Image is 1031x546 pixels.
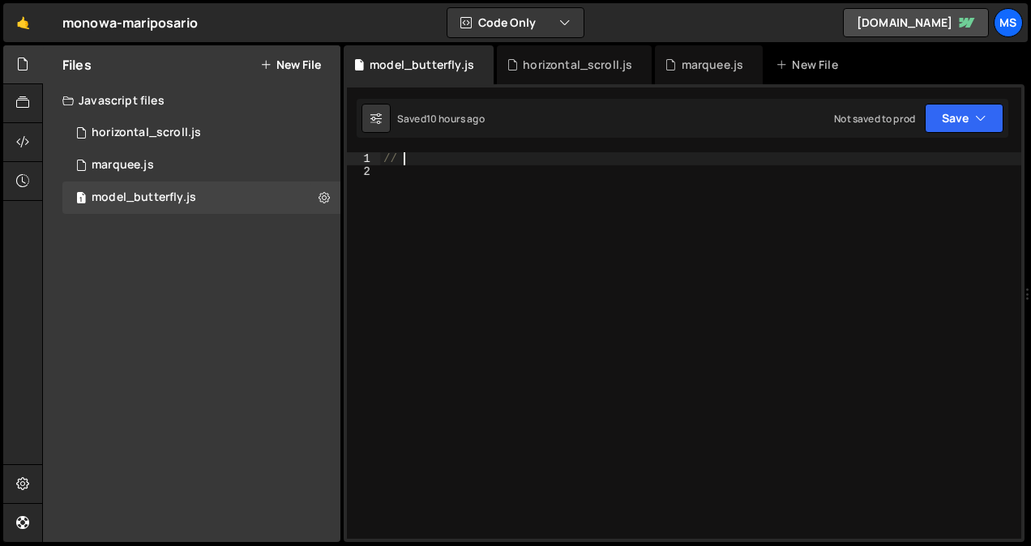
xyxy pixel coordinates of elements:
div: marquee.js [682,57,744,73]
a: [DOMAIN_NAME] [843,8,989,37]
a: 🤙 [3,3,43,42]
div: horizontal_scroll.js [523,57,632,73]
div: Javascript files [43,84,340,117]
a: ms [994,8,1023,37]
h2: Files [62,56,92,74]
div: model_butterfly.js [370,57,474,73]
div: monowa-mariposario [62,13,198,32]
div: model_butterfly.js [92,190,196,205]
button: Code Only [447,8,584,37]
div: 2 [347,165,381,178]
div: horizontal_scroll.js [62,117,340,149]
div: 16967/46536.js [62,181,340,214]
div: Saved [397,112,485,126]
div: Not saved to prod [834,112,915,126]
div: New File [776,57,844,73]
div: 16967/46534.js [62,149,340,181]
button: New File [260,58,321,71]
span: 1 [76,193,86,206]
div: 10 hours ago [426,112,485,126]
button: Save [925,104,1003,133]
div: horizontal_scroll.js [92,126,201,140]
div: marquee.js [92,158,154,173]
div: 1 [347,152,381,165]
